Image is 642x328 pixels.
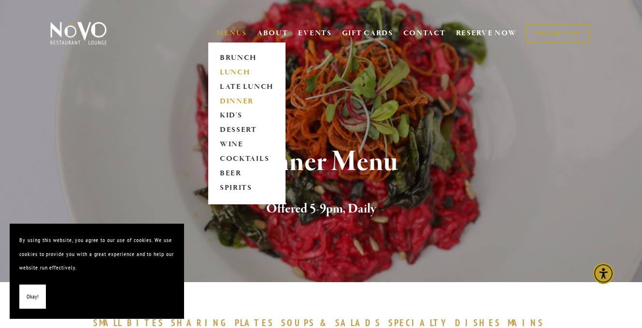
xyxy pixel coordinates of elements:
[19,233,174,275] p: By using this website, you agree to our use of cookies. We use cookies to provide you with a grea...
[216,181,277,196] a: SPIRITS
[216,94,277,109] a: DINNER
[456,24,516,43] a: RESERVE NOW
[216,80,277,94] a: LATE LUNCH
[65,199,577,219] h2: Offered 5-9pm, Daily
[403,24,446,43] a: CONTACT
[216,29,247,38] a: MENUS
[216,152,277,167] a: COCKTAILS
[10,224,184,318] section: Cookie banner
[216,138,277,152] a: WINE
[593,263,614,284] div: Accessibility Menu
[342,24,393,43] a: GIFT CARDS
[216,123,277,138] a: DESSERT
[257,29,288,38] a: ABOUT
[65,146,577,178] h1: Dinner Menu
[48,21,109,45] img: Novo Restaurant &amp; Lounge
[216,65,277,80] a: LUNCH
[19,285,46,309] button: Okay!
[216,51,277,65] a: BRUNCH
[298,29,331,38] a: EVENTS
[27,290,39,304] span: Okay!
[216,167,277,181] a: BEER
[526,24,589,43] a: ORDER NOW
[216,109,277,123] a: KID'S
